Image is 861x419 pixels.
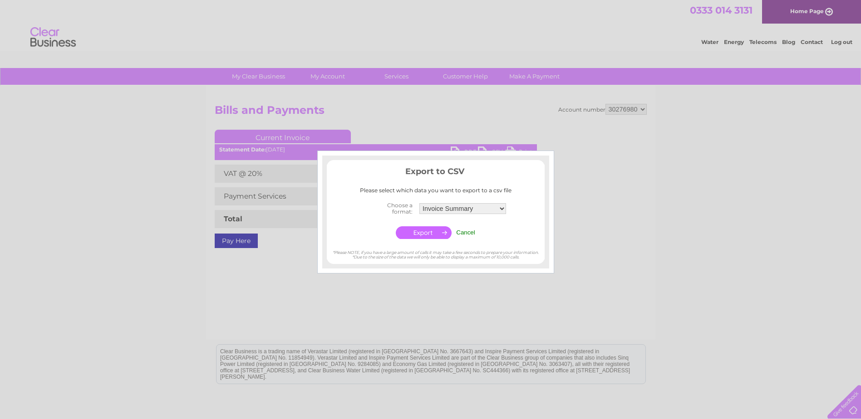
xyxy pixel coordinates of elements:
a: Telecoms [749,39,777,45]
div: Clear Business is a trading name of Verastar Limited (registered in [GEOGRAPHIC_DATA] No. 3667643... [216,5,645,44]
a: Water [701,39,718,45]
a: Log out [831,39,852,45]
th: Choose a format: [363,200,417,218]
a: 0333 014 3131 [690,5,753,16]
a: Contact [801,39,823,45]
h3: Export to CSV [327,165,545,181]
div: *Please NOTE, if you have a large amount of calls it may take a few seconds to prepare your infor... [327,241,545,260]
a: Energy [724,39,744,45]
img: logo.png [30,24,76,51]
a: Blog [782,39,795,45]
div: Please select which data you want to export to a csv file [327,187,545,194]
input: Cancel [456,229,475,236]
